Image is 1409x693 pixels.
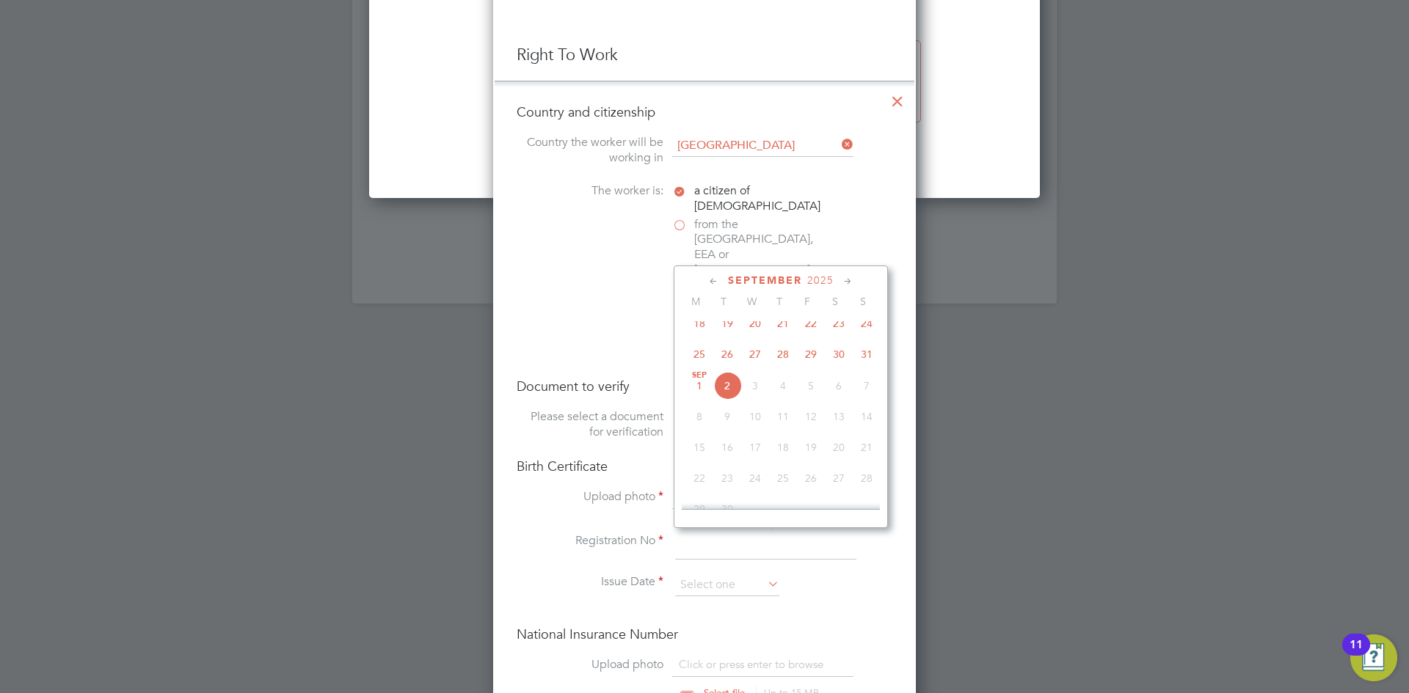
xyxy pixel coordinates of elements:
[682,295,710,308] span: M
[849,295,877,308] span: S
[741,403,769,430] span: 10
[825,340,853,368] span: 30
[807,274,834,287] span: 2025
[517,45,892,66] h3: Right To Work
[713,309,741,337] span: 19
[675,574,779,596] input: Select one
[713,464,741,492] span: 23
[1350,634,1397,681] button: Open Resource Center, 11 new notifications
[769,464,797,492] span: 25
[793,295,821,308] span: F
[853,464,881,492] span: 28
[517,574,663,590] label: Issue Date
[1350,645,1363,664] div: 11
[710,295,738,308] span: T
[685,372,713,400] span: 1
[769,433,797,461] span: 18
[797,403,825,430] span: 12
[685,464,713,492] span: 22
[694,217,819,278] span: from the [GEOGRAPHIC_DATA], EEA or [GEOGRAPHIC_DATA]
[517,533,663,549] label: Registration No
[517,409,663,440] label: Please select a document for verification
[825,433,853,461] span: 20
[825,372,853,400] span: 6
[728,274,802,287] span: September
[797,372,825,400] span: 5
[694,183,820,214] span: a citizen of [DEMOGRAPHIC_DATA]
[741,464,769,492] span: 24
[517,626,892,642] h4: National Insurance Number
[853,309,881,337] span: 24
[853,403,881,430] span: 14
[853,340,881,368] span: 31
[517,183,663,199] label: The worker is:
[517,378,892,395] h4: Document to verify
[713,403,741,430] span: 9
[741,309,769,337] span: 20
[741,340,769,368] span: 27
[685,433,713,461] span: 15
[825,309,853,337] span: 23
[741,372,769,400] span: 3
[672,135,853,157] input: Search for...
[685,372,713,379] span: Sep
[769,372,797,400] span: 4
[769,403,797,430] span: 11
[713,340,741,368] span: 26
[713,433,741,461] span: 16
[685,340,713,368] span: 25
[797,464,825,492] span: 26
[797,309,825,337] span: 22
[713,495,741,523] span: 30
[853,372,881,400] span: 7
[825,403,853,430] span: 13
[672,425,892,440] div: Birth Certificate
[713,372,741,400] span: 2
[517,135,663,166] label: Country the worker will be working in
[685,309,713,337] span: 18
[825,464,853,492] span: 27
[765,295,793,308] span: T
[517,103,892,120] h4: Country and citizenship
[797,433,825,461] span: 19
[853,433,881,461] span: 21
[797,340,825,368] span: 29
[517,657,663,672] label: Upload photo
[821,295,849,308] span: S
[672,409,892,425] div: Passport
[769,340,797,368] span: 28
[769,309,797,337] span: 21
[685,495,713,523] span: 29
[517,458,892,474] h4: Birth Certificate
[517,489,663,505] label: Upload photo
[741,433,769,461] span: 17
[685,403,713,430] span: 8
[738,295,765,308] span: W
